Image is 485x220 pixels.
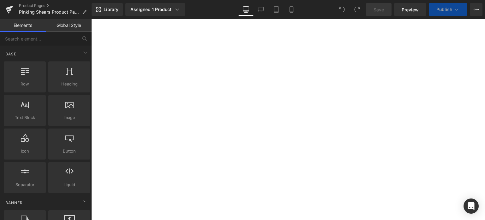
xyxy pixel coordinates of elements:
[50,181,88,188] span: Liquid
[464,198,479,214] div: Open Intercom Messenger
[238,3,254,16] a: Desktop
[50,148,88,154] span: Button
[92,3,123,16] a: New Library
[50,114,88,121] span: Image
[46,19,92,32] a: Global Style
[429,3,467,16] button: Publish
[269,3,284,16] a: Tablet
[336,3,348,16] button: Undo
[6,148,44,154] span: Icon
[254,3,269,16] a: Laptop
[374,6,384,13] span: Save
[130,6,180,13] div: Assigned 1 Product
[6,81,44,87] span: Row
[5,51,17,57] span: Base
[394,3,426,16] a: Preview
[50,81,88,87] span: Heading
[6,114,44,121] span: Text Block
[19,9,80,15] span: Pinking Shears Product Page Final 1
[6,181,44,188] span: Separator
[402,6,419,13] span: Preview
[104,7,118,12] span: Library
[436,7,452,12] span: Publish
[470,3,482,16] button: More
[284,3,299,16] a: Mobile
[19,3,92,8] a: Product Pages
[351,3,363,16] button: Redo
[5,200,23,206] span: Banner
